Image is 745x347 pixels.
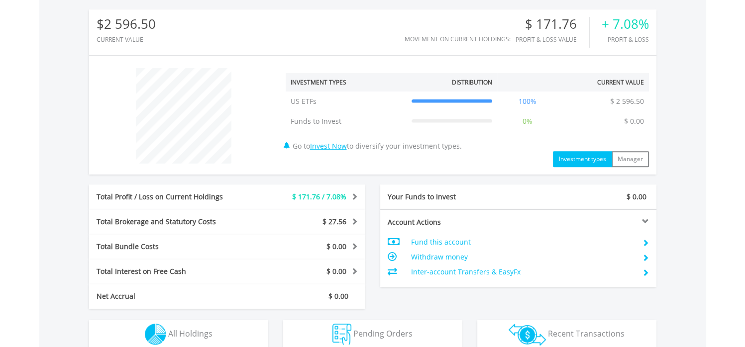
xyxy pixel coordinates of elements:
div: Movement on Current Holdings: [405,36,511,42]
td: Withdraw money [411,250,634,264]
a: Invest Now [310,141,347,151]
td: $ 2 596.50 [605,91,649,111]
div: Net Accrual [89,291,250,301]
img: holdings-wht.png [145,324,166,345]
td: Funds to Invest [286,111,407,131]
span: $ 171.76 / 7.08% [292,192,346,201]
div: CURRENT VALUE [97,36,156,43]
th: Investment Types [286,73,407,91]
td: 0% [497,111,558,131]
span: $ 0.00 [326,242,346,251]
span: All Holdings [168,328,213,339]
img: transactions-zar-wht.png [509,324,546,346]
div: Go to to diversify your investment types. [278,63,656,167]
button: Manager [612,151,649,167]
div: + 7.08% [602,17,649,31]
img: pending_instructions-wht.png [332,324,351,345]
div: Profit & Loss [602,36,649,43]
span: Recent Transactions [548,328,625,339]
div: Account Actions [380,217,519,227]
div: Total Profit / Loss on Current Holdings [89,192,250,202]
td: 100% [497,91,558,111]
button: Investment types [553,151,612,167]
span: $ 0.00 [627,192,646,201]
td: US ETFs [286,91,407,111]
div: Profit & Loss Value [516,36,589,43]
span: Pending Orders [353,328,413,339]
div: $2 596.50 [97,17,156,31]
td: Inter-account Transfers & EasyFx [411,264,634,279]
td: $ 0.00 [619,111,649,131]
span: $ 0.00 [328,291,348,301]
div: Your Funds to Invest [380,192,519,202]
div: Distribution [452,78,492,87]
div: Total Brokerage and Statutory Costs [89,217,250,227]
span: $ 0.00 [326,266,346,276]
div: Total Bundle Costs [89,242,250,252]
div: Total Interest on Free Cash [89,266,250,276]
span: $ 27.56 [322,217,346,226]
th: Current Value [558,73,649,91]
td: Fund this account [411,235,634,250]
div: $ 171.76 [516,17,589,31]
